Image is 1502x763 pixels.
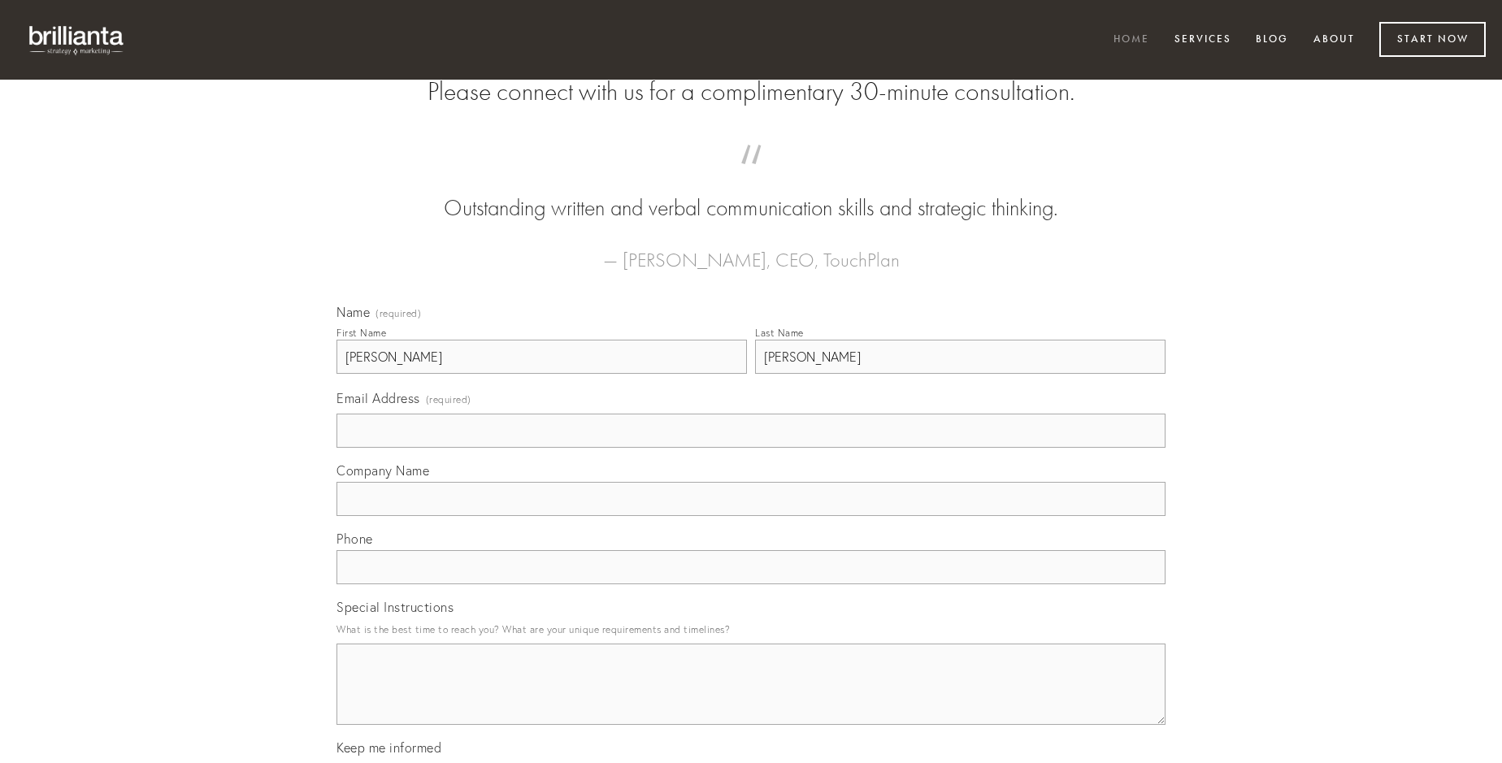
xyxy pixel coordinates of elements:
[336,599,454,615] span: Special Instructions
[336,327,386,339] div: First Name
[1303,27,1365,54] a: About
[336,304,370,320] span: Name
[336,739,441,756] span: Keep me informed
[362,224,1140,276] figcaption: — [PERSON_NAME], CEO, TouchPlan
[16,16,138,63] img: brillianta - research, strategy, marketing
[336,390,420,406] span: Email Address
[375,309,421,319] span: (required)
[336,618,1166,640] p: What is the best time to reach you? What are your unique requirements and timelines?
[336,531,373,547] span: Phone
[426,388,471,410] span: (required)
[336,76,1166,107] h2: Please connect with us for a complimentary 30-minute consultation.
[1164,27,1242,54] a: Services
[1103,27,1160,54] a: Home
[362,161,1140,193] span: “
[1379,22,1486,57] a: Start Now
[362,161,1140,224] blockquote: Outstanding written and verbal communication skills and strategic thinking.
[336,462,429,479] span: Company Name
[1245,27,1299,54] a: Blog
[755,327,804,339] div: Last Name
